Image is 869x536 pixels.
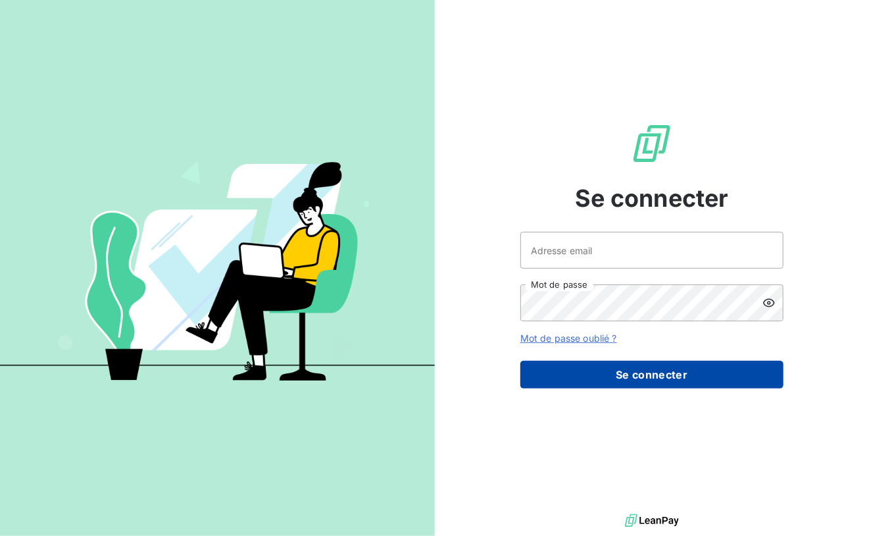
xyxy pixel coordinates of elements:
button: Se connecter [520,361,783,389]
img: logo [625,511,679,531]
input: placeholder [520,232,783,269]
span: Se connecter [575,180,729,216]
a: Mot de passe oublié ? [520,333,617,344]
img: Logo LeanPay [631,122,673,165]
